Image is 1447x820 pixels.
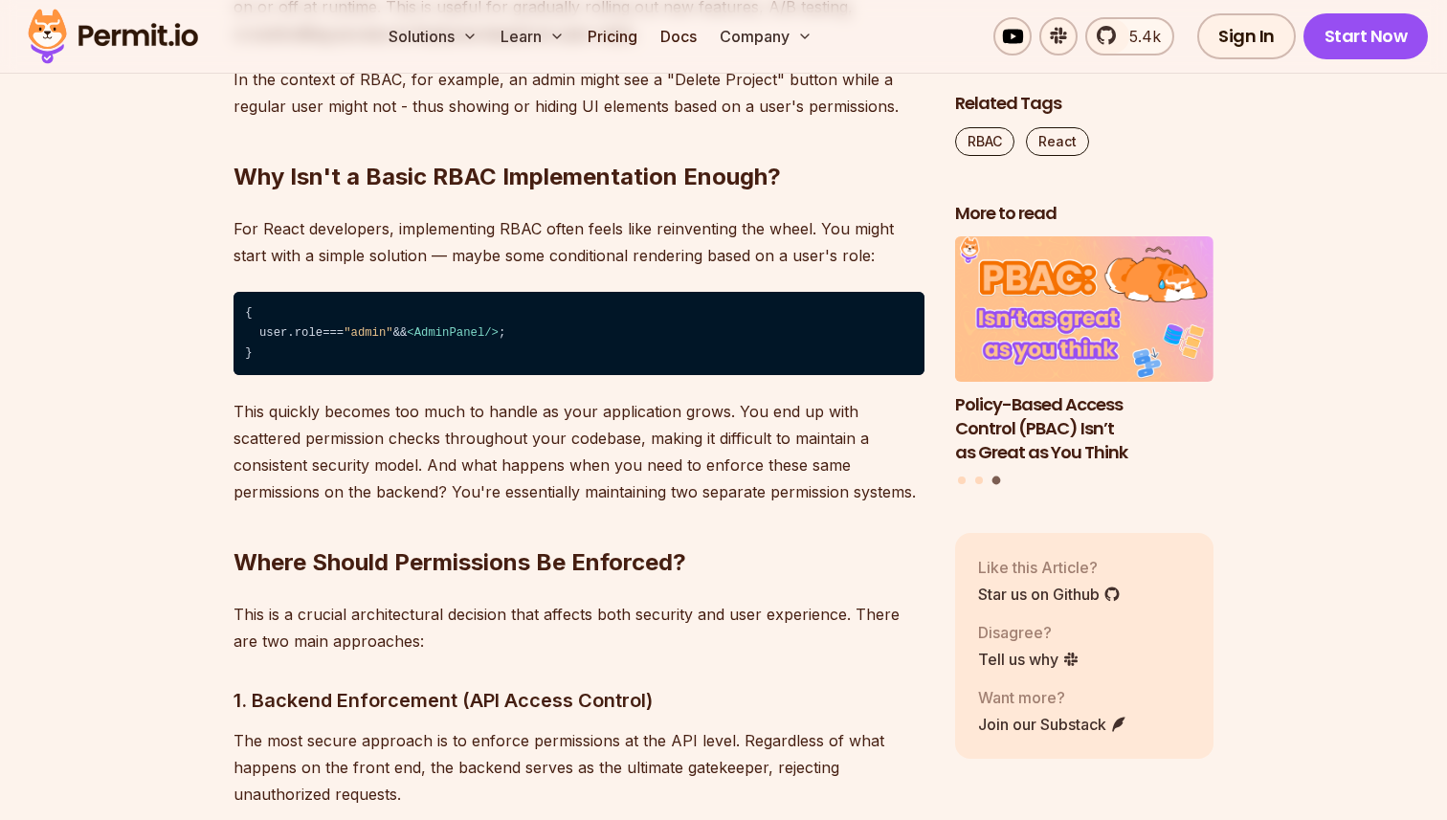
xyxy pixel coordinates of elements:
a: Policy-Based Access Control (PBAC) Isn’t as Great as You ThinkPolicy-Based Access Control (PBAC) ... [955,237,1213,465]
button: Learn [493,17,572,55]
a: React [1026,127,1089,156]
p: The most secure approach is to enforce permissions at the API level. Regardless of what happens o... [234,727,924,808]
p: For React developers, implementing RBAC often feels like reinventing the wheel. You might start w... [234,215,924,269]
a: Join our Substack [978,713,1127,736]
a: Star us on Github [978,583,1121,606]
code: { user. === && ; } [234,292,924,376]
img: Policy-Based Access Control (PBAC) Isn’t as Great as You Think [955,237,1213,383]
h2: Why Isn't a Basic RBAC Implementation Enough? [234,85,924,192]
h3: Policy-Based Access Control (PBAC) Isn’t as Great as You Think [955,393,1213,464]
button: Go to slide 2 [975,476,983,484]
p: This is a crucial architectural decision that affects both security and user experience. There ar... [234,601,924,654]
p: Like this Article? [978,556,1121,579]
h2: Where Should Permissions Be Enforced? [234,471,924,578]
button: Go to slide 3 [991,476,1000,485]
button: Go to slide 1 [958,476,966,484]
div: Posts [955,237,1213,488]
button: Company [712,17,820,55]
span: < /> [407,326,499,340]
h2: More to read [955,202,1213,226]
a: RBAC [955,127,1014,156]
span: role [295,326,323,340]
a: Start Now [1303,13,1429,59]
span: "admin" [344,326,392,340]
h2: Related Tags [955,92,1213,116]
span: AdminPanel [414,326,485,340]
p: Want more? [978,686,1127,709]
p: Disagree? [978,621,1080,644]
a: Sign In [1197,13,1296,59]
button: Solutions [381,17,485,55]
li: 3 of 3 [955,237,1213,465]
a: Docs [653,17,704,55]
a: Pricing [580,17,645,55]
h3: 1. Backend Enforcement (API Access Control) [234,685,924,716]
span: 5.4k [1118,25,1161,48]
p: In the context of RBAC, for example, an admin might see a "Delete Project" button while a regular... [234,66,924,120]
a: Tell us why [978,648,1080,671]
p: This quickly becomes too much to handle as your application grows. You end up with scattered perm... [234,398,924,505]
a: 5.4k [1085,17,1174,55]
img: Permit logo [19,4,207,69]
